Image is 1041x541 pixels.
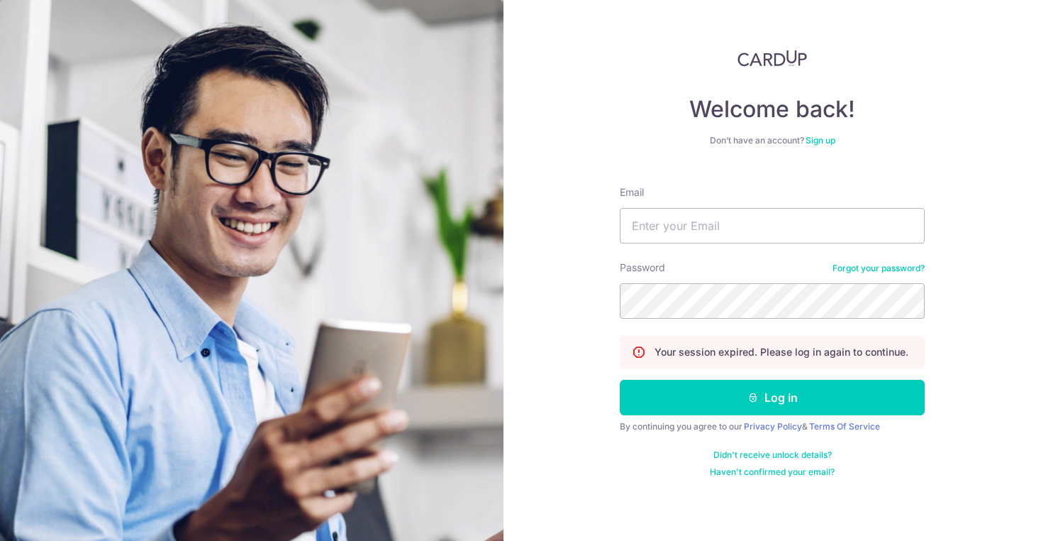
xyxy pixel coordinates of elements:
[620,95,925,124] h4: Welcome back!
[620,380,925,415] button: Log in
[620,185,644,200] label: Email
[655,345,908,359] p: Your session expired. Please log in again to continue.
[710,466,835,478] a: Haven't confirmed your email?
[620,421,925,432] div: By continuing you agree to our &
[713,449,832,461] a: Didn't receive unlock details?
[737,50,807,67] img: CardUp Logo
[620,135,925,146] div: Don’t have an account?
[744,421,802,432] a: Privacy Policy
[833,263,925,274] a: Forgot your password?
[620,208,925,244] input: Enter your Email
[806,135,835,146] a: Sign up
[620,261,665,275] label: Password
[809,421,880,432] a: Terms Of Service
